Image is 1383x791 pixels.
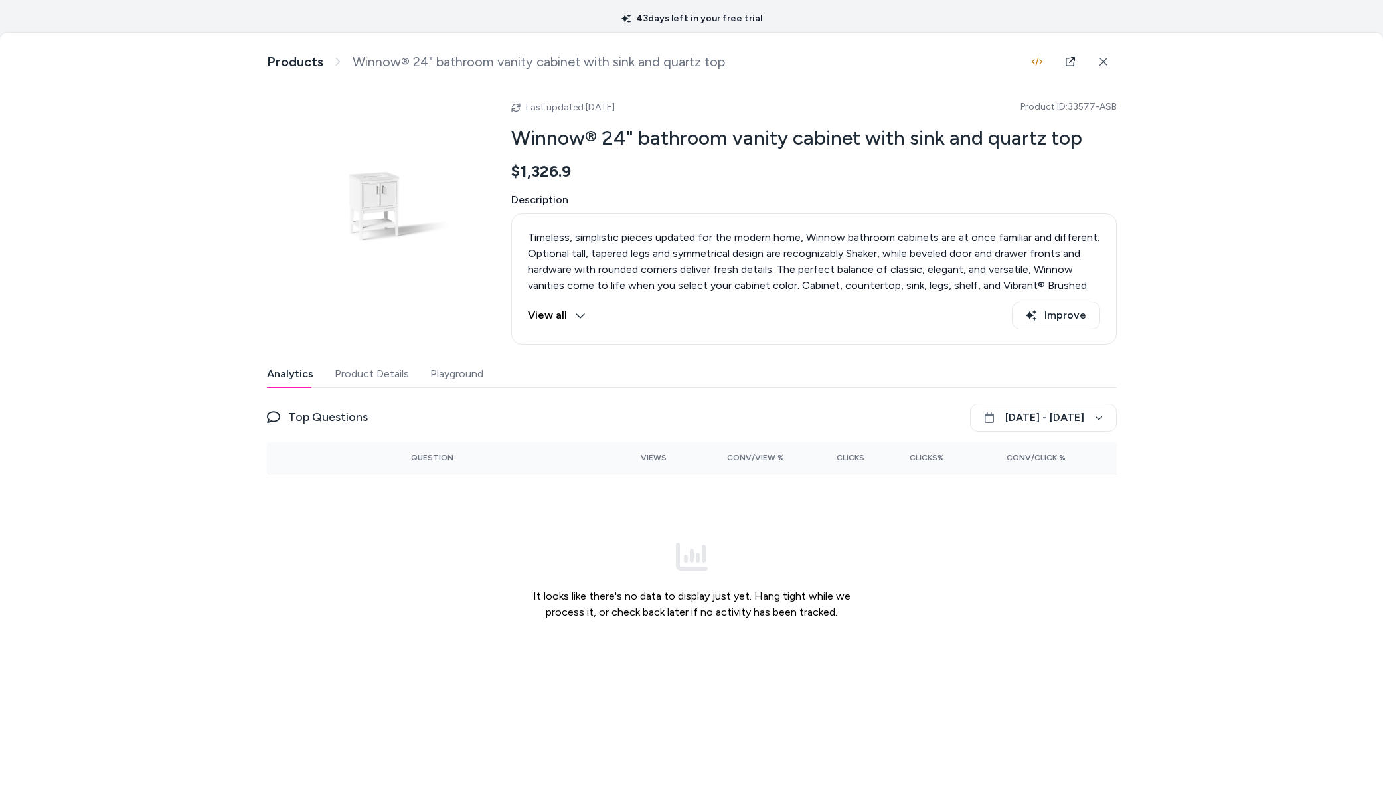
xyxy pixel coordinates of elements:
[910,452,944,463] span: Clicks%
[528,302,586,329] button: View all
[965,447,1066,468] button: Conv/Click %
[267,361,313,387] button: Analytics
[1007,452,1066,463] span: Conv/Click %
[411,452,453,463] span: Question
[267,54,725,70] nav: breadcrumb
[1020,100,1117,114] span: Product ID: 33577-ASB
[526,102,615,113] span: Last updated [DATE]
[511,126,1117,151] h2: Winnow® 24" bathroom vanity cabinet with sink and quartz top
[288,408,368,426] span: Top Questions
[430,361,483,387] button: Playground
[267,91,479,304] img: 33577-ASB-0_ISO_d2c0040742_rgb
[267,54,323,70] a: Products
[886,447,945,468] button: Clicks%
[522,485,862,676] div: It looks like there's no data to display just yet. Hang tight while we process it, or check back ...
[727,452,784,463] span: Conv/View %
[970,404,1117,432] button: [DATE] - [DATE]
[335,361,409,387] button: Product Details
[688,447,784,468] button: Conv/View %
[641,452,667,463] span: Views
[837,452,864,463] span: Clicks
[511,161,571,181] span: $1,326.9
[608,447,667,468] button: Views
[411,447,453,468] button: Question
[1012,302,1100,329] button: Improve
[353,54,725,70] span: Winnow® 24" bathroom vanity cabinet with sink and quartz top
[805,447,864,468] button: Clicks
[511,192,1117,208] span: Description
[528,230,1100,325] p: Timeless, simplistic pieces updated for the modern home, Winnow bathroom cabinets are at once fam...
